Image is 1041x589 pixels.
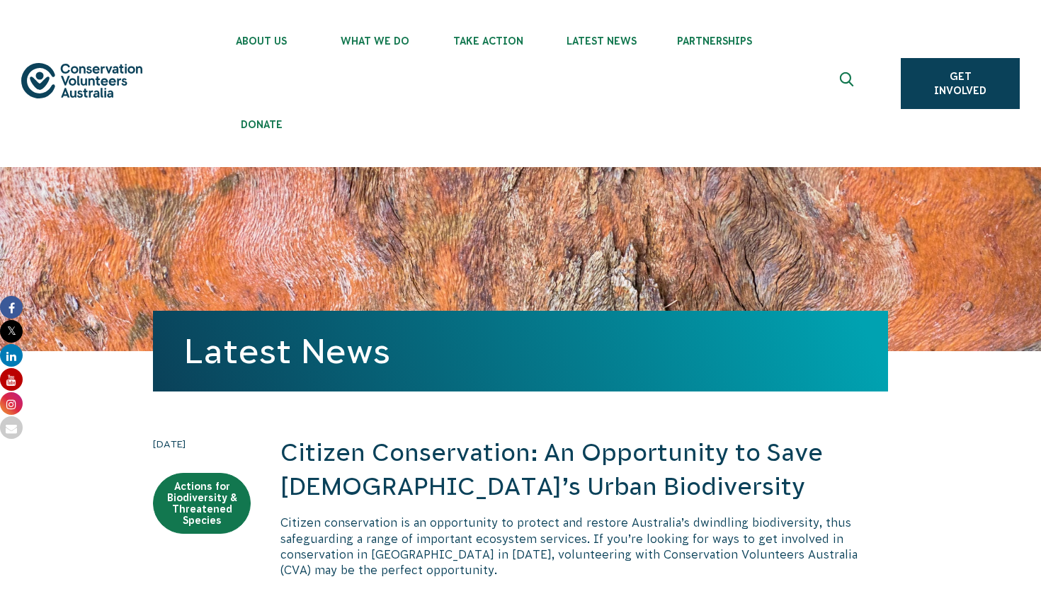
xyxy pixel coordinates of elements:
[545,35,658,47] span: Latest News
[901,58,1020,109] a: Get Involved
[205,35,318,47] span: About Us
[21,63,142,98] img: logo.svg
[184,332,390,370] a: Latest News
[205,119,318,130] span: Donate
[280,515,888,578] p: Citizen conservation is an opportunity to protect and restore Australia’s dwindling biodiversity,...
[431,35,545,47] span: Take Action
[153,473,251,534] a: Actions for Biodiversity & Threatened Species
[153,436,251,452] time: [DATE]
[840,72,858,95] span: Expand search box
[658,35,771,47] span: Partnerships
[318,35,431,47] span: What We Do
[280,436,888,503] h2: Citizen Conservation: An Opportunity to Save [DEMOGRAPHIC_DATA]’s Urban Biodiversity
[831,67,865,101] button: Expand search box Close search box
